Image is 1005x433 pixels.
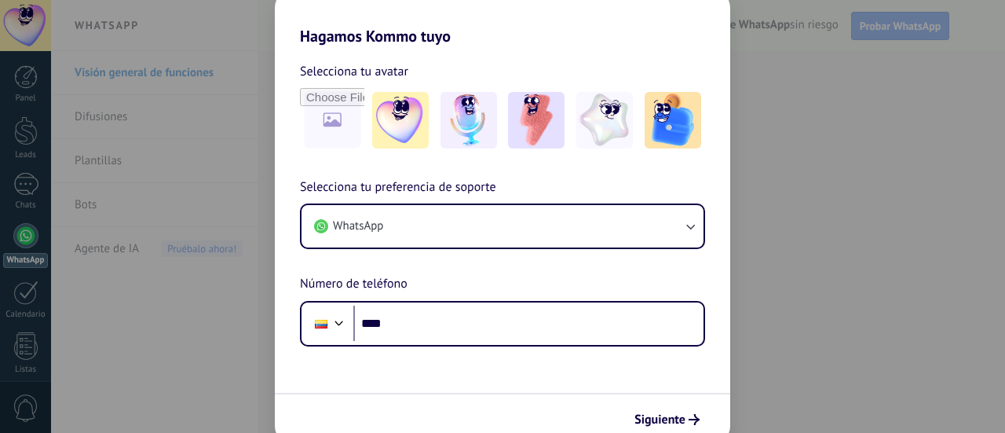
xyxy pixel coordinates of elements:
[372,92,429,149] img: -1.jpeg
[301,205,703,248] button: WhatsApp
[627,406,707,433] button: Siguiente
[576,92,633,149] img: -4.jpeg
[333,218,383,234] span: WhatsApp
[634,414,685,425] span: Siguiente
[440,92,497,149] img: -2.jpeg
[300,178,496,198] span: Selecciona tu preferencia de soporte
[508,92,565,149] img: -3.jpeg
[306,307,336,340] div: Ecuador: + 593
[300,274,407,295] span: Número de teléfono
[645,92,701,149] img: -5.jpeg
[300,61,408,82] span: Selecciona tu avatar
